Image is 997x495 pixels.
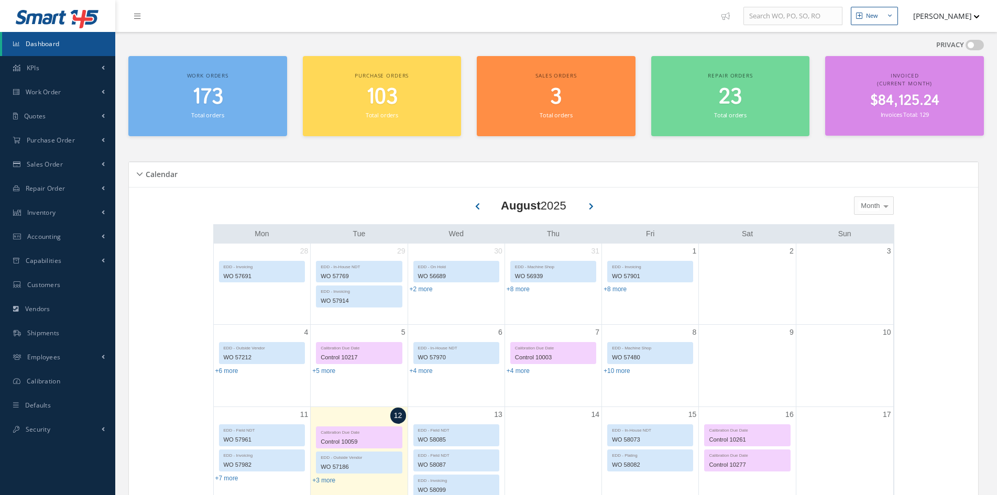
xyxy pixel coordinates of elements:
[743,7,842,26] input: Search WO, PO, SO, RO
[414,459,499,471] div: WO 58087
[699,324,796,407] td: August 9, 2025
[316,343,401,351] div: Calibration Due Date
[602,244,699,325] td: August 1, 2025
[351,227,368,240] a: Tuesday
[390,408,406,424] a: August 12, 2025
[501,197,566,214] div: 2025
[705,434,790,446] div: Control 10261
[550,82,562,112] span: 3
[608,450,693,459] div: EDD - Plating
[604,367,630,375] a: Show 10 more events
[608,351,693,364] div: WO 57480
[501,199,541,212] b: August
[511,351,596,364] div: Control 10003
[691,325,699,340] a: August 8, 2025
[316,436,401,448] div: Control 10059
[691,244,699,259] a: August 1, 2025
[316,261,401,270] div: EDD - In-House NDT
[214,244,311,325] td: July 28, 2025
[215,475,238,482] a: Show 7 more events
[446,227,466,240] a: Wednesday
[644,227,656,240] a: Friday
[608,261,693,270] div: EDD - Invoicing
[881,111,929,118] small: Invoices Total: 129
[366,82,398,112] span: 103
[505,324,601,407] td: August 7, 2025
[608,270,693,282] div: WO 57901
[316,461,401,473] div: WO 57186
[312,367,335,375] a: Show 5 more events
[27,136,75,145] span: Purchase Order
[589,407,602,422] a: August 14, 2025
[414,434,499,446] div: WO 58085
[511,343,596,351] div: Calibration Due Date
[408,244,505,325] td: July 30, 2025
[796,324,893,407] td: August 10, 2025
[705,425,790,434] div: Calibration Due Date
[507,285,530,293] a: Show 8 more events
[477,56,636,136] a: Sales orders 3 Total orders
[608,425,693,434] div: EDD - In-House NDT
[311,244,408,325] td: July 29, 2025
[316,427,401,436] div: Calibration Due Date
[220,343,305,351] div: EDD - Outside Vendor
[128,56,287,136] a: Work orders 173 Total orders
[492,407,505,422] a: August 13, 2025
[27,377,60,386] span: Calibration
[220,270,305,282] div: WO 57691
[143,167,178,179] h5: Calendar
[355,72,409,79] span: Purchase orders
[851,7,898,25] button: New
[26,184,65,193] span: Repair Order
[25,401,51,410] span: Defaults
[535,72,576,79] span: Sales orders
[891,72,919,79] span: Invoiced
[253,227,271,240] a: Monday
[2,32,115,56] a: Dashboard
[414,425,499,434] div: EDD - Field NDT
[540,111,572,119] small: Total orders
[881,407,893,422] a: August 17, 2025
[316,452,401,461] div: EDD - Outside Vendor
[366,111,398,119] small: Total orders
[316,270,401,282] div: WO 57769
[877,80,932,87] span: (Current Month)
[787,325,796,340] a: August 9, 2025
[866,12,878,20] div: New
[858,201,880,211] span: Month
[686,407,699,422] a: August 15, 2025
[27,208,56,217] span: Inventory
[25,304,50,313] span: Vendors
[414,475,499,484] div: EDD - Invoicing
[492,244,505,259] a: July 30, 2025
[414,351,499,364] div: WO 57970
[316,295,401,307] div: WO 57914
[220,450,305,459] div: EDD - Invoicing
[26,87,61,96] span: Work Order
[719,82,742,112] span: 23
[936,40,964,50] label: PRIVACY
[26,39,60,48] span: Dashboard
[220,459,305,471] div: WO 57982
[220,351,305,364] div: WO 57212
[220,425,305,434] div: EDD - Field NDT
[608,434,693,446] div: WO 58073
[903,6,980,26] button: [PERSON_NAME]
[395,244,408,259] a: July 29, 2025
[311,324,408,407] td: August 5, 2025
[511,270,596,282] div: WO 56939
[870,91,939,111] span: $84,125.24
[26,256,62,265] span: Capabilities
[27,232,61,241] span: Accounting
[192,82,223,112] span: 173
[410,367,433,375] a: Show 4 more events
[27,280,61,289] span: Customers
[26,425,50,434] span: Security
[414,270,499,282] div: WO 56689
[885,244,893,259] a: August 3, 2025
[24,112,46,120] span: Quotes
[507,367,530,375] a: Show 4 more events
[589,244,602,259] a: July 31, 2025
[414,450,499,459] div: EDD - Field NDT
[796,244,893,325] td: August 3, 2025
